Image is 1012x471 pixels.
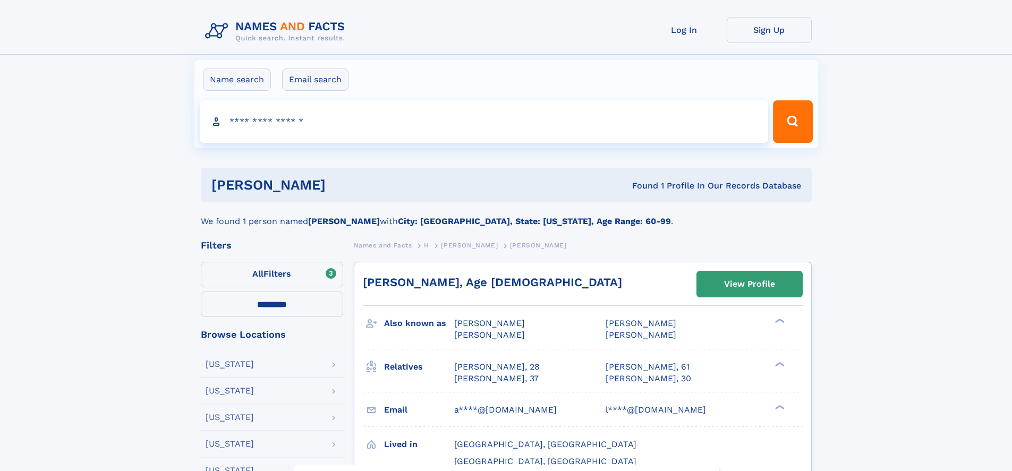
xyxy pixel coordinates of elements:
[606,318,676,328] span: [PERSON_NAME]
[642,17,727,43] a: Log In
[206,360,254,369] div: [US_STATE]
[206,440,254,448] div: [US_STATE]
[424,238,429,252] a: H
[454,439,636,449] span: [GEOGRAPHIC_DATA], [GEOGRAPHIC_DATA]
[203,68,271,91] label: Name search
[454,361,540,373] a: [PERSON_NAME], 28
[479,180,801,192] div: Found 1 Profile In Our Records Database
[384,435,454,453] h3: Lived in
[441,238,498,252] a: [PERSON_NAME]
[606,373,691,384] a: [PERSON_NAME], 30
[200,100,769,143] input: search input
[308,216,380,226] b: [PERSON_NAME]
[252,269,263,279] span: All
[201,262,343,287] label: Filters
[384,314,454,332] h3: Also known as
[454,330,525,340] span: [PERSON_NAME]
[606,361,690,373] a: [PERSON_NAME], 61
[773,100,812,143] button: Search Button
[206,387,254,395] div: [US_STATE]
[454,456,636,466] span: [GEOGRAPHIC_DATA], [GEOGRAPHIC_DATA]
[354,238,412,252] a: Names and Facts
[211,178,479,192] h1: [PERSON_NAME]
[398,216,671,226] b: City: [GEOGRAPHIC_DATA], State: [US_STATE], Age Range: 60-99
[697,271,802,297] a: View Profile
[201,330,343,339] div: Browse Locations
[454,318,525,328] span: [PERSON_NAME]
[363,276,622,289] a: [PERSON_NAME], Age [DEMOGRAPHIC_DATA]
[206,413,254,422] div: [US_STATE]
[724,272,775,296] div: View Profile
[772,318,785,324] div: ❯
[384,401,454,419] h3: Email
[727,17,812,43] a: Sign Up
[454,373,539,384] a: [PERSON_NAME], 37
[441,242,498,249] span: [PERSON_NAME]
[201,17,354,46] img: Logo Names and Facts
[201,241,343,250] div: Filters
[606,330,676,340] span: [PERSON_NAME]
[424,242,429,249] span: H
[510,242,567,249] span: [PERSON_NAME]
[282,68,348,91] label: Email search
[384,358,454,376] h3: Relatives
[772,361,785,367] div: ❯
[201,202,812,228] div: We found 1 person named with .
[772,404,785,410] div: ❯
